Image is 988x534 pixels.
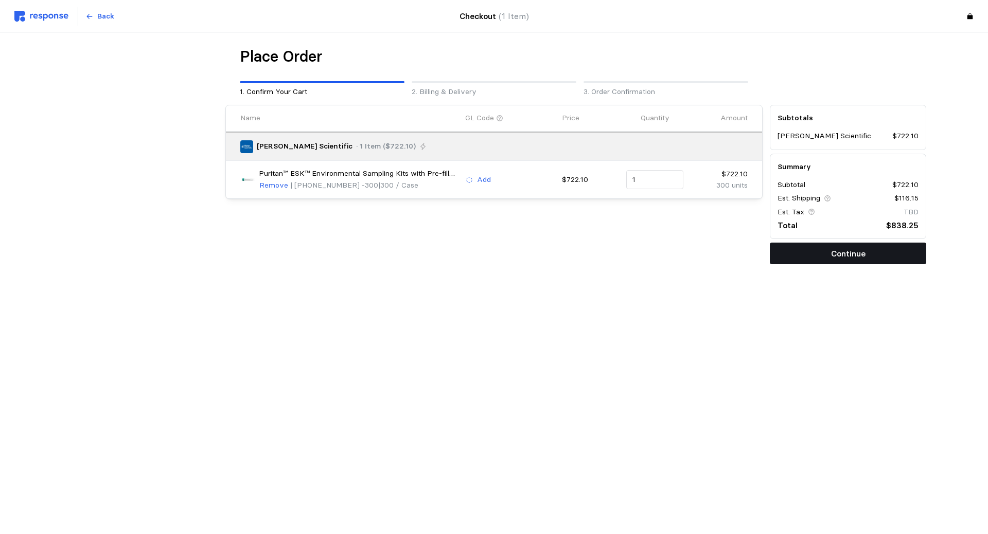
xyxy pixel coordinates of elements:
[356,141,416,152] p: · 1 Item ($722.10)
[691,180,748,191] p: 300 units
[412,86,576,98] p: 2. Billing & Delivery
[240,172,255,187] img: F132987~p.eps-250.jpg
[894,193,919,204] p: $116.15
[778,219,798,232] p: Total
[259,180,288,191] p: Remove
[641,113,669,124] p: Quantity
[257,141,352,152] p: [PERSON_NAME] Scientific
[778,207,804,218] p: Est. Tax
[778,179,805,191] p: Subtotal
[378,180,418,190] span: | 300 / Case
[831,247,866,260] p: Continue
[904,207,919,218] p: TBD
[562,174,619,186] p: $722.10
[240,47,322,67] h1: Place Order
[477,174,491,186] p: Add
[778,193,820,204] p: Est. Shipping
[691,169,748,180] p: $722.10
[259,179,289,192] button: Remove
[584,86,748,98] p: 3. Order Confirmation
[460,10,529,23] h4: Checkout
[290,180,378,190] span: | [PHONE_NUMBER] -300
[240,86,404,98] p: 1. Confirm Your Cart
[778,131,871,142] p: [PERSON_NAME] Scientific
[14,11,68,22] img: svg%3e
[720,113,748,124] p: Amount
[778,161,919,172] h5: Summary
[259,168,458,179] p: Puritan™ ESK™ Environmental Sampling Kits with Pre-filled [PERSON_NAME] Solution
[892,131,919,142] p: $722.10
[778,113,919,123] h5: Subtotals
[632,171,678,189] input: Qty
[892,179,919,191] p: $722.10
[499,11,529,21] span: (1 Item)
[97,11,114,22] p: Back
[886,219,919,232] p: $838.25
[80,7,120,26] button: Back
[562,113,579,124] p: Price
[240,113,260,124] p: Name
[465,113,494,124] p: GL Code
[770,243,926,264] button: Continue
[465,174,491,186] button: Add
